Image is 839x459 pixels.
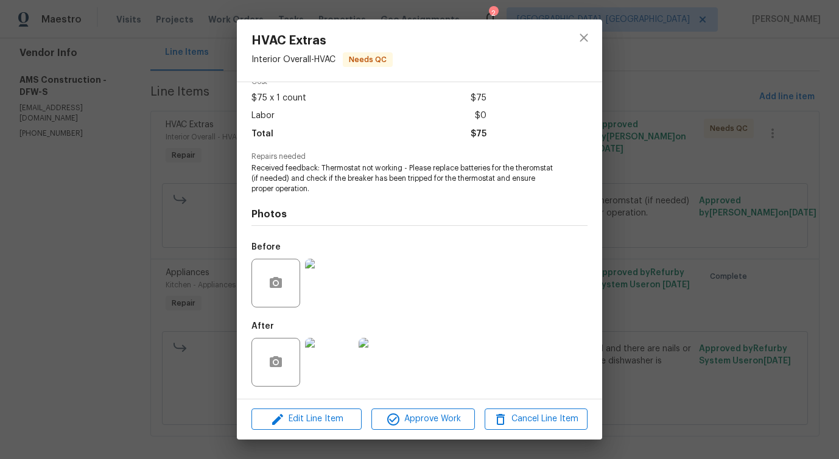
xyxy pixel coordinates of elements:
span: Cost [251,78,486,86]
h5: After [251,322,274,331]
button: Cancel Line Item [485,408,588,430]
span: Total [251,125,273,143]
h5: Before [251,243,281,251]
span: $75 x 1 count [251,89,306,107]
span: Approve Work [375,412,471,427]
button: Edit Line Item [251,408,362,430]
span: Interior Overall - HVAC [251,55,335,64]
div: 2 [489,7,497,19]
span: Edit Line Item [255,412,358,427]
button: close [569,23,599,52]
span: $75 [471,125,486,143]
span: $75 [471,89,486,107]
span: Received feedback: Thermostat not working - Please replace batteries for the theromstat (if neede... [251,163,554,194]
span: Needs QC [344,54,391,66]
span: HVAC Extras [251,34,393,47]
h4: Photos [251,208,588,220]
span: Cancel Line Item [488,412,584,427]
span: Repairs needed [251,153,588,161]
button: Approve Work [371,408,474,430]
span: $0 [475,107,486,125]
span: Labor [251,107,275,125]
